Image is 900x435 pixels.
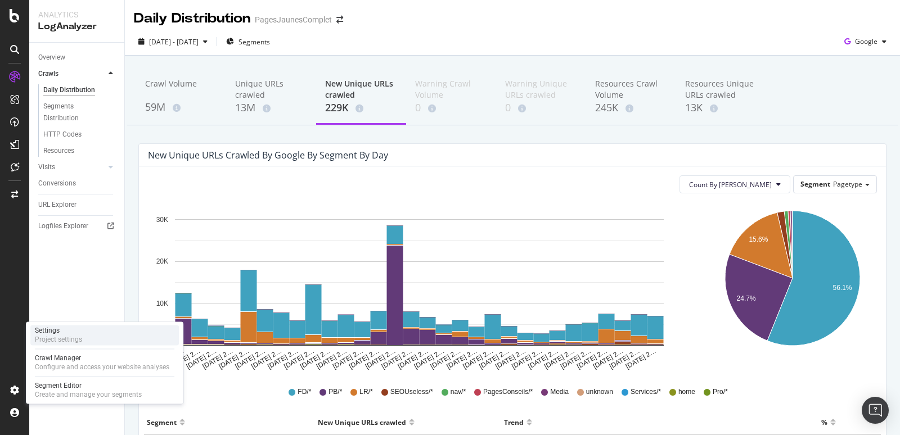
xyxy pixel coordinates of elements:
div: 59M [145,100,217,115]
span: Google [855,37,877,46]
div: Resources Crawl Volume [595,78,667,101]
button: Segments [222,33,274,51]
div: Analytics [38,9,115,20]
a: Daily Distribution [43,84,116,96]
span: home [678,387,695,397]
text: 24.7% [736,295,755,303]
span: SEOUseless/* [390,387,433,397]
span: Media [550,387,569,397]
div: Visits [38,161,55,173]
span: [DATE] - [DATE] [149,37,199,47]
div: arrow-right-arrow-left [336,16,343,24]
div: 229K [325,101,397,115]
div: Resources Unique URLs crawled [685,78,757,101]
div: Unique URLs crawled [235,78,307,101]
div: URL Explorer [38,199,76,211]
span: Segments [238,37,270,47]
a: Crawl ManagerConfigure and access your website analyses [30,352,179,373]
div: Overview [38,52,65,64]
text: 15.6% [749,235,768,243]
button: Count By [PERSON_NAME] [679,175,790,193]
a: Conversions [38,178,116,189]
div: New Unique URLs crawled [318,413,406,431]
div: Crawls [38,68,58,80]
div: Warning Crawl Volume [415,78,487,101]
div: Daily Distribution [134,9,250,28]
div: Open Intercom Messenger [862,397,889,424]
div: Segments Distribution [43,101,106,124]
span: Segment [800,179,830,189]
div: 13M [235,101,307,115]
span: Count By Day [689,180,772,189]
div: Crawl Manager [35,354,169,362]
a: HTTP Codes [43,129,116,141]
div: Settings [35,326,82,335]
button: Google [840,33,891,51]
div: Trend [504,413,524,431]
text: 56.1% [832,284,852,292]
span: Pagetype [833,179,862,189]
span: nav/* [451,387,466,397]
div: % [821,413,827,431]
div: Resources [43,145,74,157]
a: URL Explorer [38,199,116,211]
a: Visits [38,161,105,173]
div: 13K [685,101,757,115]
a: Logfiles Explorer [38,220,116,232]
div: Segment Editor [35,381,142,390]
a: Resources [43,145,116,157]
div: 245K [595,101,667,115]
div: HTTP Codes [43,129,82,141]
button: [DATE] - [DATE] [134,33,212,51]
span: unknown [586,387,613,397]
div: New Unique URLs crawled [325,78,397,101]
div: Conversions [38,178,76,189]
a: Crawls [38,68,105,80]
a: Segments Distribution [43,101,116,124]
a: SettingsProject settings [30,325,179,345]
div: 0 [415,101,487,115]
span: Pro/* [713,387,728,397]
a: Overview [38,52,116,64]
div: PagesJaunesComplet [255,14,332,25]
text: 10K [156,300,168,307]
text: 20K [156,258,168,266]
div: Configure and access your website analyses [35,362,169,371]
a: Segment EditorCreate and manage your segments [30,380,179,400]
div: 0 [505,101,577,115]
svg: A chart. [148,202,691,371]
text: 30K [156,216,168,224]
div: Warning Unique URLs crawled [505,78,577,101]
div: New Unique URLs crawled by google by Segment by Day [148,149,388,161]
svg: A chart. [708,202,877,371]
span: PagesConseils/* [483,387,533,397]
div: Crawl Volume [145,78,217,99]
div: LogAnalyzer [38,20,115,33]
span: Services/* [631,387,661,397]
div: Daily Distribution [43,84,95,96]
div: Create and manage your segments [35,390,142,399]
div: Segment [147,413,177,431]
div: Project settings [35,335,82,344]
div: Logfiles Explorer [38,220,88,232]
